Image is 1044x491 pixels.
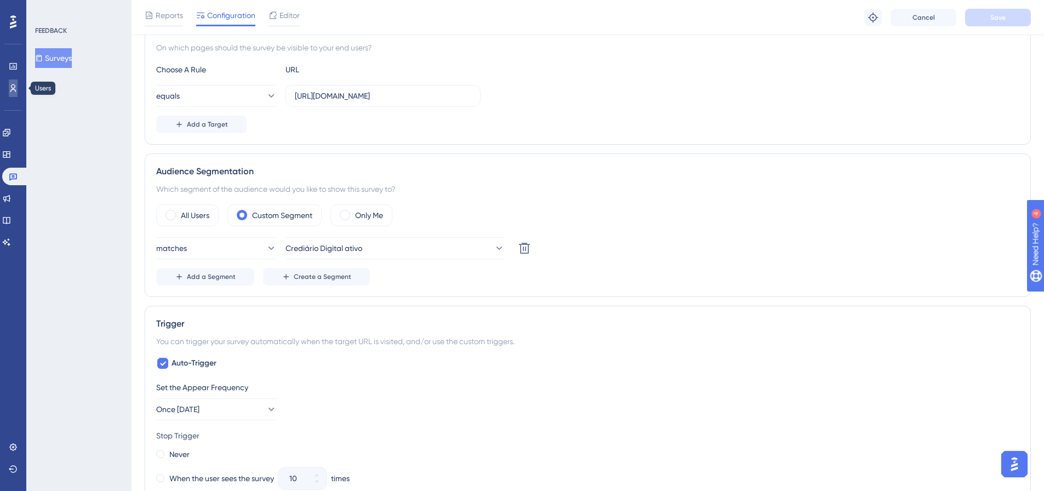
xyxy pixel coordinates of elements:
[998,448,1031,481] iframe: UserGuiding AI Assistant Launcher
[295,90,471,102] input: yourwebsite.com/path
[156,381,1019,394] div: Set the Appear Frequency
[156,242,187,255] span: matches
[156,182,1019,196] div: Which segment of the audience would you like to show this survey to?
[156,63,277,76] div: Choose A Rule
[156,403,199,416] span: Once [DATE]
[891,9,956,26] button: Cancel
[156,165,1019,178] div: Audience Segmentation
[156,317,1019,330] div: Trigger
[187,272,236,281] span: Add a Segment
[990,13,1006,22] span: Save
[331,472,350,485] div: times
[76,5,79,14] div: 4
[286,63,406,76] div: URL
[965,9,1031,26] button: Save
[156,398,277,420] button: Once [DATE]
[156,9,183,22] span: Reports
[181,209,209,222] label: All Users
[156,237,277,259] button: matches
[286,237,505,259] button: Crediário Digital ativo
[156,268,254,286] button: Add a Segment
[294,272,351,281] span: Create a Segment
[279,9,300,22] span: Editor
[172,357,216,370] span: Auto-Trigger
[26,3,69,16] span: Need Help?
[912,13,935,22] span: Cancel
[187,120,228,129] span: Add a Target
[156,335,1019,348] div: You can trigger your survey automatically when the target URL is visited, and/or use the custom t...
[355,209,383,222] label: Only Me
[156,41,1019,54] div: On which pages should the survey be visible to your end users?
[156,85,277,107] button: equals
[156,429,1019,442] div: Stop Trigger
[263,268,370,286] button: Create a Segment
[35,48,72,68] button: Surveys
[286,242,362,255] span: Crediário Digital ativo
[156,116,247,133] button: Add a Target
[169,472,274,485] label: When the user sees the survey
[207,9,255,22] span: Configuration
[169,448,190,461] label: Never
[252,209,312,222] label: Custom Segment
[156,89,180,102] span: equals
[35,26,67,35] div: FEEDBACK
